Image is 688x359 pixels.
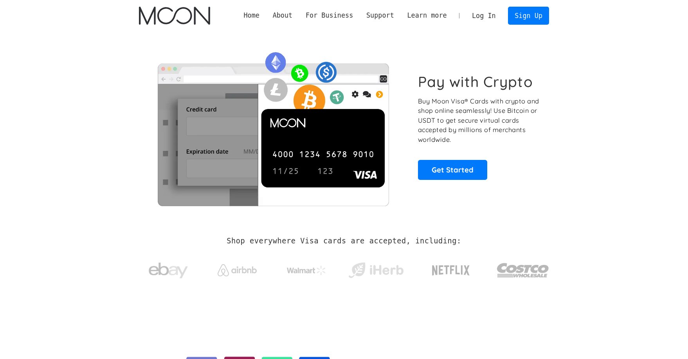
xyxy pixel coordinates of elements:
a: Walmart [277,258,336,279]
img: Costco [497,256,549,285]
a: Home [237,11,266,20]
h2: Shop everywhere Visa cards are accepted, including: [227,237,461,245]
div: Support [366,11,394,20]
img: iHerb [347,260,405,281]
div: Learn more [407,11,447,20]
a: Log In [465,7,502,24]
div: For Business [306,11,353,20]
h1: Pay with Crypto [418,73,533,91]
a: Sign Up [508,7,549,24]
a: ebay [139,250,197,287]
a: Get Started [418,160,487,179]
a: home [139,7,210,25]
a: Netflix [416,253,486,284]
a: iHerb [347,252,405,285]
p: Buy Moon Visa® Cards with crypto and shop online seamlessly! Use Bitcoin or USDT to get secure vi... [418,96,540,145]
div: For Business [299,11,360,20]
div: About [273,11,293,20]
div: Support [360,11,400,20]
img: Moon Logo [139,7,210,25]
a: Airbnb [208,256,267,280]
img: Netflix [431,261,470,280]
div: Learn more [401,11,454,20]
a: Costco [497,248,549,289]
img: ebay [149,258,188,283]
img: Airbnb [218,264,257,276]
div: About [266,11,299,20]
img: Walmart [287,266,326,275]
img: Moon Cards let you spend your crypto anywhere Visa is accepted. [139,47,407,206]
